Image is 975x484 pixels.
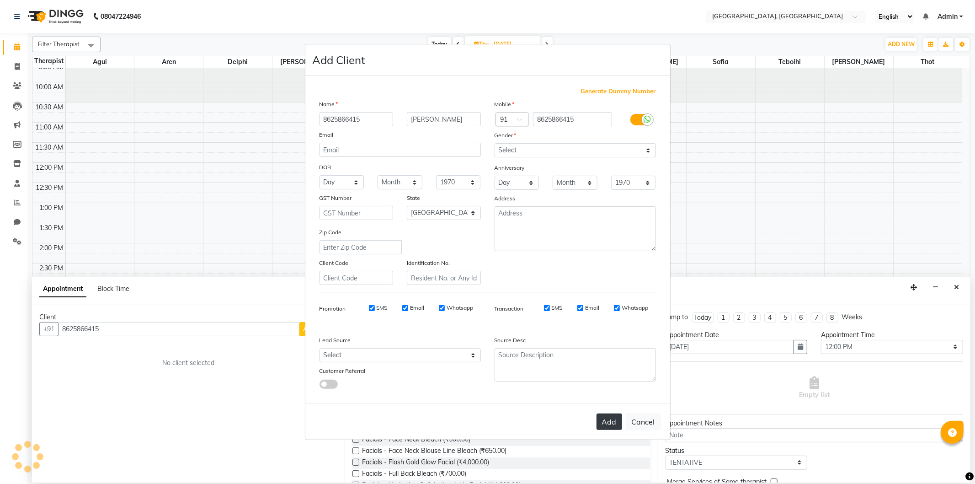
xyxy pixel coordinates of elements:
[495,194,516,203] label: Address
[495,336,526,344] label: Source Desc
[320,271,394,285] input: Client Code
[377,304,388,312] label: SMS
[495,131,517,140] label: Gender
[320,367,366,375] label: Customer Referral
[320,228,342,237] label: Zip Code
[320,240,402,254] input: Enter Zip Code
[410,304,424,312] label: Email
[622,304,648,312] label: Whatsapp
[495,164,525,172] label: Anniversary
[407,259,450,267] label: Identification No.
[320,131,334,139] label: Email
[320,336,351,344] label: Lead Source
[626,413,661,430] button: Cancel
[585,304,599,312] label: Email
[407,271,481,285] input: Resident No. or Any Id
[495,305,524,313] label: Transaction
[552,304,563,312] label: SMS
[313,52,365,68] h4: Add Client
[320,163,331,172] label: DOB
[581,87,656,96] span: Generate Dummy Number
[495,100,515,108] label: Mobile
[320,194,352,202] label: GST Number
[320,305,346,313] label: Promotion
[533,112,612,126] input: Mobile
[320,259,349,267] label: Client Code
[320,206,394,220] input: GST Number
[407,112,481,126] input: Last Name
[447,304,473,312] label: Whatsapp
[320,143,481,157] input: Email
[407,194,420,202] label: State
[320,100,338,108] label: Name
[320,112,394,126] input: First Name
[597,414,622,430] button: Add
